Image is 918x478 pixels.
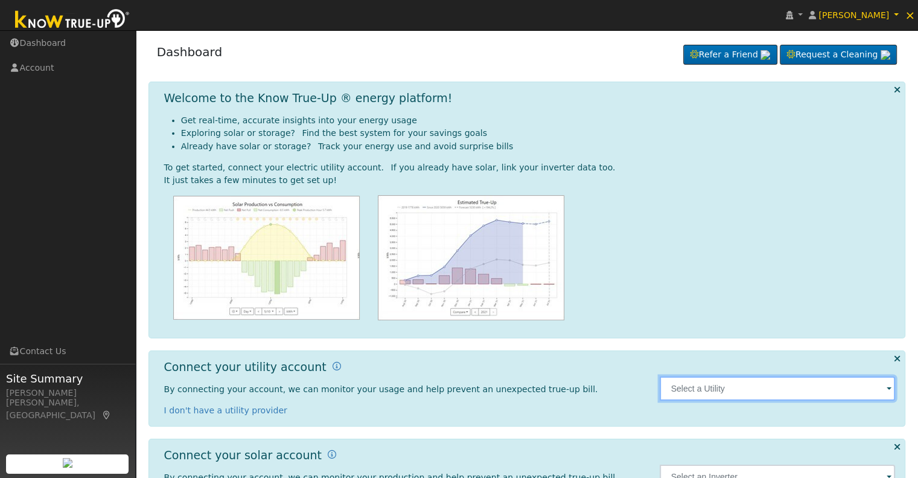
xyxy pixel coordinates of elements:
[6,387,129,399] div: [PERSON_NAME]
[164,174,896,187] div: It just takes a few minutes to get set up!
[760,50,770,60] img: retrieve
[9,7,136,34] img: Know True-Up
[164,405,287,415] a: I don't have a utility provider
[683,45,777,65] a: Refer a Friend
[164,448,322,462] h1: Connect your solar account
[63,458,72,468] img: retrieve
[181,140,896,153] li: Already have solar or storage? Track your energy use and avoid surprise bills
[660,376,895,401] input: Select a Utility
[6,370,129,387] span: Site Summary
[881,50,890,60] img: retrieve
[164,161,896,174] div: To get started, connect your electric utility account. If you already have solar, link your inver...
[905,8,915,22] span: ×
[780,45,897,65] a: Request a Cleaning
[818,10,889,20] span: [PERSON_NAME]
[101,410,112,420] a: Map
[164,384,598,394] span: By connecting your account, we can monitor your usage and help prevent an unexpected true-up bill.
[181,127,896,140] li: Exploring solar or storage? Find the best system for your savings goals
[6,396,129,422] div: [PERSON_NAME], [GEOGRAPHIC_DATA]
[164,91,453,105] h1: Welcome to the Know True-Up ® energy platform!
[157,45,223,59] a: Dashboard
[164,360,327,374] h1: Connect your utility account
[181,114,896,127] li: Get real-time, accurate insights into your energy usage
